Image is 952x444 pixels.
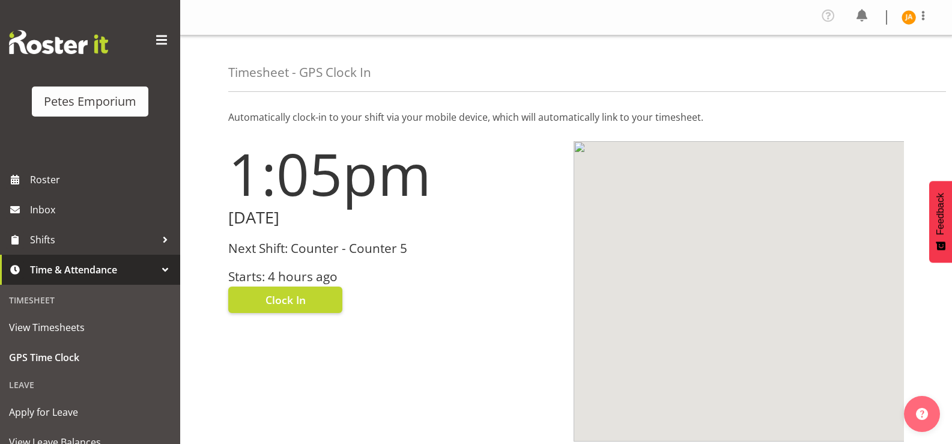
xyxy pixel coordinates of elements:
h3: Next Shift: Counter - Counter 5 [228,242,559,255]
div: Leave [3,373,177,397]
h4: Timesheet - GPS Clock In [228,65,371,79]
span: Apply for Leave [9,403,171,421]
h1: 1:05pm [228,141,559,206]
span: Inbox [30,201,174,219]
button: Feedback - Show survey [929,181,952,263]
span: Time & Attendance [30,261,156,279]
div: Timesheet [3,288,177,312]
img: Rosterit website logo [9,30,108,54]
span: View Timesheets [9,318,171,336]
span: Roster [30,171,174,189]
h2: [DATE] [228,208,559,227]
p: Automatically clock-in to your shift via your mobile device, which will automatically link to you... [228,110,904,124]
a: GPS Time Clock [3,342,177,373]
div: Petes Emporium [44,93,136,111]
span: Shifts [30,231,156,249]
span: Clock In [265,292,306,308]
span: GPS Time Clock [9,348,171,366]
span: Feedback [935,193,946,235]
img: help-xxl-2.png [916,408,928,420]
h3: Starts: 4 hours ago [228,270,559,284]
a: View Timesheets [3,312,177,342]
a: Apply for Leave [3,397,177,427]
button: Clock In [228,287,342,313]
img: jeseryl-armstrong10788.jpg [902,10,916,25]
